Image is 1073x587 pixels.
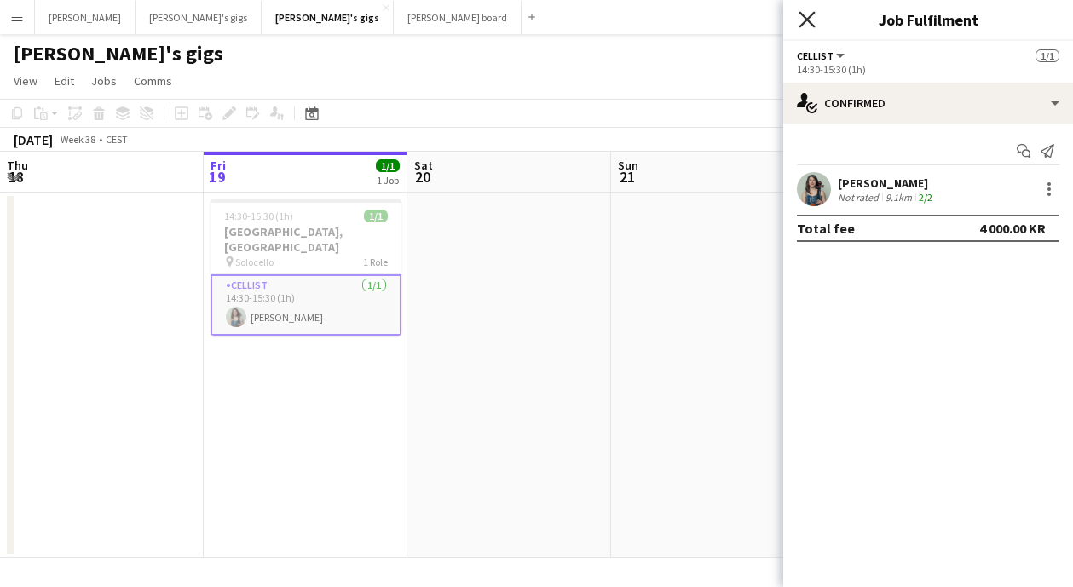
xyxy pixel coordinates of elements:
[91,73,117,89] span: Jobs
[376,159,400,172] span: 1/1
[106,133,128,146] div: CEST
[84,70,124,92] a: Jobs
[979,220,1046,237] div: 4 000.00 KR
[208,167,226,187] span: 19
[363,256,388,268] span: 1 Role
[127,70,179,92] a: Comms
[797,49,847,62] button: Cellist
[364,210,388,222] span: 1/1
[7,70,44,92] a: View
[838,191,882,204] div: Not rated
[14,73,37,89] span: View
[55,73,74,89] span: Edit
[4,167,28,187] span: 18
[14,131,53,148] div: [DATE]
[211,274,401,336] app-card-role: Cellist1/114:30-15:30 (1h)[PERSON_NAME]
[7,158,28,173] span: Thu
[919,191,932,204] app-skills-label: 2/2
[211,158,226,173] span: Fri
[48,70,81,92] a: Edit
[211,199,401,336] app-job-card: 14:30-15:30 (1h)1/1[GEOGRAPHIC_DATA], [GEOGRAPHIC_DATA] Solocello1 RoleCellist1/114:30-15:30 (1h)...
[35,1,136,34] button: [PERSON_NAME]
[414,158,433,173] span: Sat
[797,49,834,62] span: Cellist
[797,220,855,237] div: Total fee
[412,167,433,187] span: 20
[797,63,1059,76] div: 14:30-15:30 (1h)
[615,167,638,187] span: 21
[136,1,262,34] button: [PERSON_NAME]'s gigs
[224,210,293,222] span: 14:30-15:30 (1h)
[783,9,1073,31] h3: Job Fulfilment
[1036,49,1059,62] span: 1/1
[394,1,522,34] button: [PERSON_NAME] board
[783,83,1073,124] div: Confirmed
[262,1,394,34] button: [PERSON_NAME]'s gigs
[235,256,274,268] span: Solocello
[377,174,399,187] div: 1 Job
[134,73,172,89] span: Comms
[56,133,99,146] span: Week 38
[211,224,401,255] h3: [GEOGRAPHIC_DATA], [GEOGRAPHIC_DATA]
[14,41,223,66] h1: [PERSON_NAME]'s gigs
[882,191,915,204] div: 9.1km
[618,158,638,173] span: Sun
[838,176,936,191] div: [PERSON_NAME]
